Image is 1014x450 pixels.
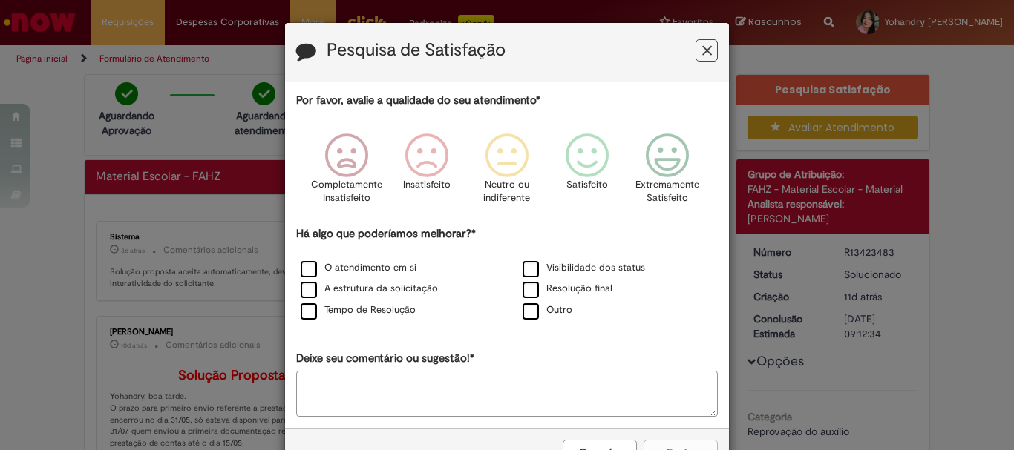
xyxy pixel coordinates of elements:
[301,282,438,296] label: A estrutura da solicitação
[480,178,534,205] p: Neutro ou indiferente
[629,122,705,224] div: Extremamente Satisfeito
[523,303,572,317] label: Outro
[523,282,612,296] label: Resolução final
[469,122,545,224] div: Neutro ou indiferente
[549,122,625,224] div: Satisfeito
[523,261,645,275] label: Visibilidade dos status
[566,178,608,192] p: Satisfeito
[308,122,384,224] div: Completamente Insatisfeito
[389,122,465,224] div: Insatisfeito
[301,303,416,317] label: Tempo de Resolução
[301,261,416,275] label: O atendimento em si
[296,93,540,108] label: Por favor, avalie a qualidade do seu atendimento*
[311,178,382,205] p: Completamente Insatisfeito
[296,226,718,322] div: Há algo que poderíamos melhorar?*
[635,178,699,205] p: Extremamente Satisfeito
[403,178,451,192] p: Insatisfeito
[327,41,506,60] label: Pesquisa de Satisfação
[296,351,474,366] label: Deixe seu comentário ou sugestão!*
